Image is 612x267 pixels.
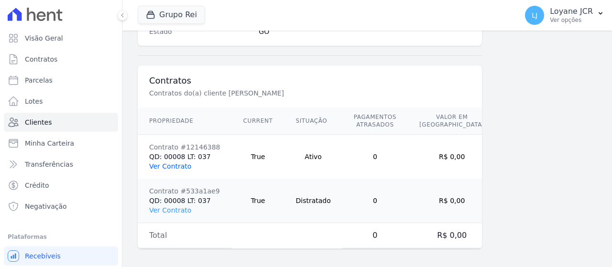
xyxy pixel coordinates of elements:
td: R$ 0,00 [408,223,496,248]
div: Contrato #12146388 [149,142,220,152]
span: Visão Geral [25,33,63,43]
h3: Contratos [149,75,470,86]
td: 0 [342,223,408,248]
a: Crédito [4,176,118,195]
td: QD: 00008 LT: 037 [138,135,232,179]
th: Propriedade [138,107,232,135]
th: Valor em [GEOGRAPHIC_DATA] [408,107,496,135]
td: QD: 00008 LT: 037 [138,179,232,223]
th: Pagamentos Atrasados [342,107,408,135]
a: Lotes [4,92,118,111]
a: Negativação [4,197,118,216]
td: R$ 0,00 [408,179,496,223]
td: 0 [342,135,408,179]
a: Ver Contrato [149,162,191,170]
span: Negativação [25,202,67,211]
td: R$ 0,00 [408,135,496,179]
dt: Estado [149,27,251,36]
div: Plataformas [8,231,114,243]
a: Ver Contrato [149,206,191,214]
a: Recebíveis [4,246,118,266]
span: Parcelas [25,75,53,85]
span: Crédito [25,181,49,190]
p: Loyane JCR [550,7,593,16]
td: True [232,179,284,223]
td: 0 [342,179,408,223]
span: Contratos [25,54,57,64]
td: Distratado [284,179,342,223]
dd: GO [259,27,470,36]
div: Contrato #533a1ae9 [149,186,220,196]
p: Contratos do(a) cliente [PERSON_NAME] [149,88,470,98]
th: Situação [284,107,342,135]
td: True [232,135,284,179]
span: Transferências [25,160,73,169]
span: Minha Carteira [25,139,74,148]
td: Ativo [284,135,342,179]
a: Minha Carteira [4,134,118,153]
a: Clientes [4,113,118,132]
a: Visão Geral [4,29,118,48]
span: LJ [532,12,537,19]
button: LJ Loyane JCR Ver opções [517,2,612,29]
a: Transferências [4,155,118,174]
td: Total [138,223,232,248]
a: Contratos [4,50,118,69]
span: Clientes [25,117,52,127]
th: Current [232,107,284,135]
button: Grupo Rei [138,6,205,24]
span: Recebíveis [25,251,61,261]
span: Lotes [25,96,43,106]
a: Parcelas [4,71,118,90]
p: Ver opções [550,16,593,24]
